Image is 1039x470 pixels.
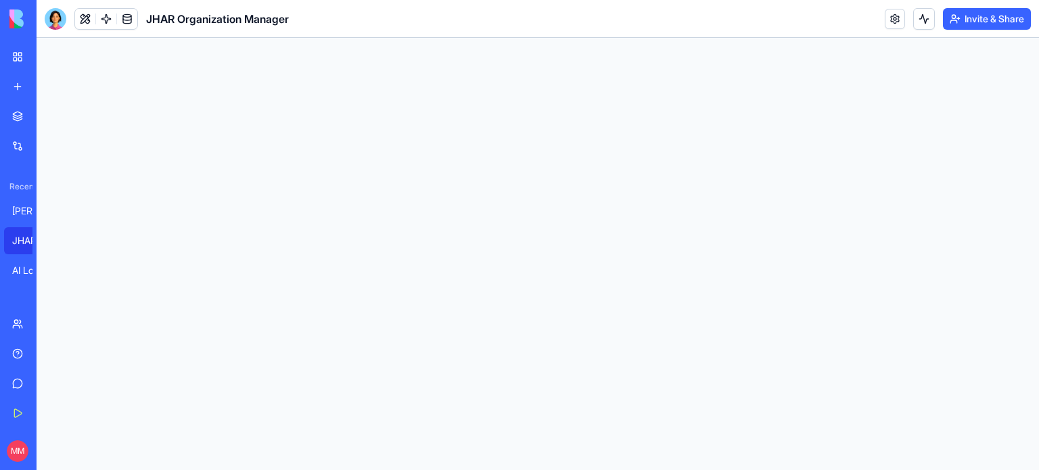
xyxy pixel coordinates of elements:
[12,234,50,248] div: JHAR Organization Manager
[943,8,1031,30] button: Invite & Share
[146,11,289,27] span: JHAR Organization Manager
[4,257,58,284] a: AI Logo Generator
[4,197,58,225] a: [PERSON_NAME] Construction Manager
[9,9,93,28] img: logo
[4,181,32,192] span: Recent
[12,204,50,218] div: [PERSON_NAME] Construction Manager
[12,264,50,277] div: AI Logo Generator
[4,227,58,254] a: JHAR Organization Manager
[7,440,28,462] span: MM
